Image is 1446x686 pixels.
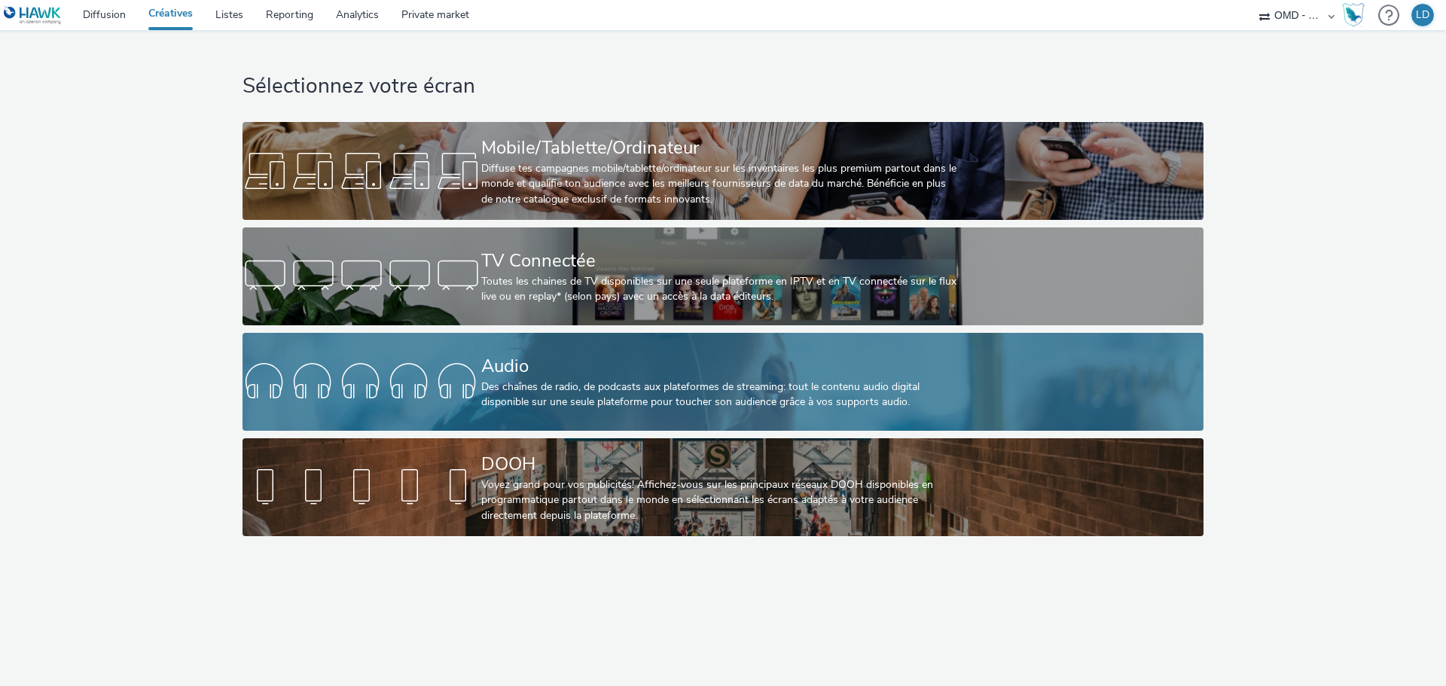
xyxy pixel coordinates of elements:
[243,72,1203,101] h1: Sélectionnez votre écran
[4,6,62,25] img: undefined Logo
[1416,4,1429,26] div: LD
[481,248,959,274] div: TV Connectée
[243,438,1203,536] a: DOOHVoyez grand pour vos publicités! Affichez-vous sur les principaux réseaux DOOH disponibles en...
[481,161,959,207] div: Diffuse tes campagnes mobile/tablette/ordinateur sur les inventaires les plus premium partout dan...
[481,451,959,477] div: DOOH
[481,477,959,523] div: Voyez grand pour vos publicités! Affichez-vous sur les principaux réseaux DOOH disponibles en pro...
[1342,3,1365,27] img: Hawk Academy
[243,122,1203,220] a: Mobile/Tablette/OrdinateurDiffuse tes campagnes mobile/tablette/ordinateur sur les inventaires le...
[481,380,959,410] div: Des chaînes de radio, de podcasts aux plateformes de streaming: tout le contenu audio digital dis...
[243,227,1203,325] a: TV ConnectéeToutes les chaines de TV disponibles sur une seule plateforme en IPTV et en TV connec...
[481,135,959,161] div: Mobile/Tablette/Ordinateur
[1342,3,1371,27] a: Hawk Academy
[481,274,959,305] div: Toutes les chaines de TV disponibles sur une seule plateforme en IPTV et en TV connectée sur le f...
[243,333,1203,431] a: AudioDes chaînes de radio, de podcasts aux plateformes de streaming: tout le contenu audio digita...
[481,353,959,380] div: Audio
